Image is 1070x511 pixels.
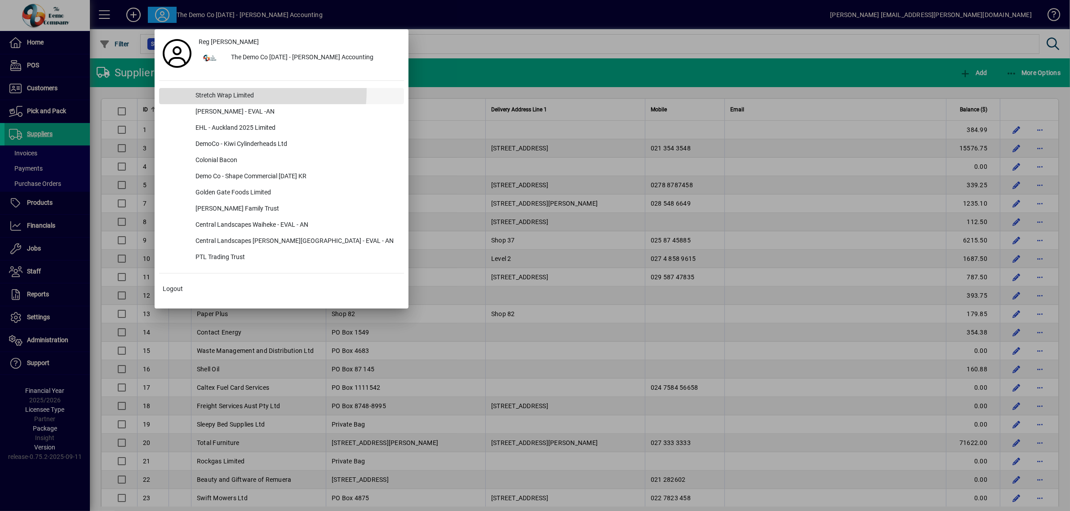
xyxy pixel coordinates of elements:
button: Central Landscapes Waiheke - EVAL - AN [159,217,404,233]
button: [PERSON_NAME] - EVAL -AN [159,104,404,120]
div: [PERSON_NAME] - EVAL -AN [188,104,404,120]
div: Golden Gate Foods Limited [188,185,404,201]
a: Reg [PERSON_NAME] [195,34,404,50]
div: Central Landscapes [PERSON_NAME][GEOGRAPHIC_DATA] - EVAL - AN [188,233,404,250]
div: Stretch Wrap Limited [188,88,404,104]
div: The Demo Co [DATE] - [PERSON_NAME] Accounting [224,50,404,66]
span: Reg [PERSON_NAME] [199,37,259,47]
button: Colonial Bacon [159,153,404,169]
button: The Demo Co [DATE] - [PERSON_NAME] Accounting [195,50,404,66]
span: Logout [163,284,183,294]
button: Central Landscapes [PERSON_NAME][GEOGRAPHIC_DATA] - EVAL - AN [159,233,404,250]
button: EHL - Auckland 2025 Limited [159,120,404,137]
a: Profile [159,45,195,62]
div: PTL Trading Trust [188,250,404,266]
button: DemoCo - Kiwi Cylinderheads Ltd [159,137,404,153]
div: Central Landscapes Waiheke - EVAL - AN [188,217,404,233]
button: Demo Co - Shape Commercial [DATE] KR [159,169,404,185]
div: DemoCo - Kiwi Cylinderheads Ltd [188,137,404,153]
button: Stretch Wrap Limited [159,88,404,104]
button: PTL Trading Trust [159,250,404,266]
button: Golden Gate Foods Limited [159,185,404,201]
div: [PERSON_NAME] Family Trust [188,201,404,217]
button: Logout [159,281,404,297]
div: Colonial Bacon [188,153,404,169]
div: Demo Co - Shape Commercial [DATE] KR [188,169,404,185]
button: [PERSON_NAME] Family Trust [159,201,404,217]
div: EHL - Auckland 2025 Limited [188,120,404,137]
